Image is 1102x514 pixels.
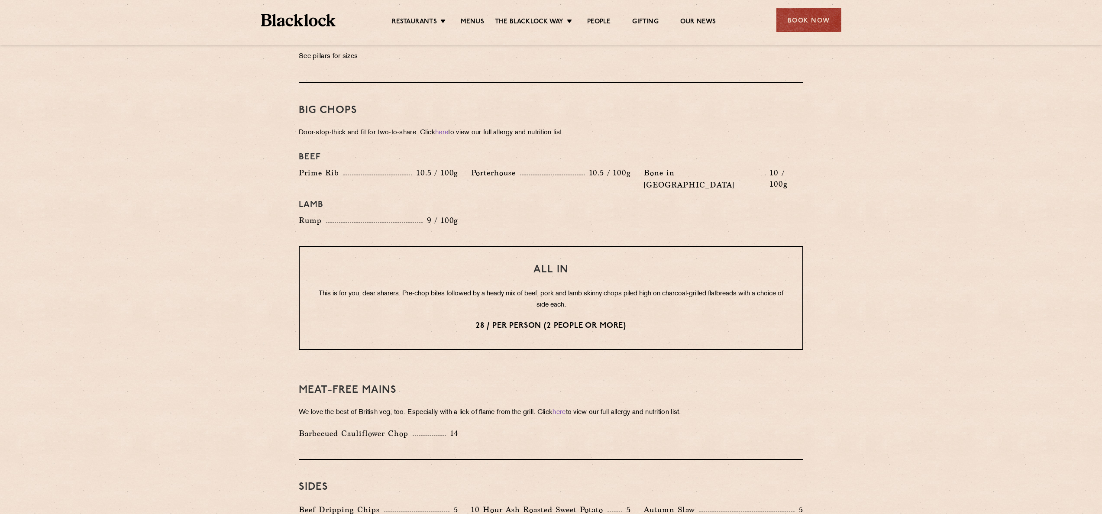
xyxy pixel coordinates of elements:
[299,427,413,440] p: Barbecued Cauliflower Chop
[299,105,803,116] h3: Big Chops
[632,18,658,27] a: Gifting
[412,167,458,178] p: 10.5 / 100g
[317,320,785,332] p: 28 / per person (2 people or more)
[680,18,716,27] a: Our News
[392,18,437,27] a: Restaurants
[776,8,841,32] div: Book Now
[317,288,785,311] p: This is for you, dear sharers. Pre-chop bites followed by a heady mix of beef, pork and lamb skin...
[587,18,611,27] a: People
[766,167,803,190] p: 10 / 100g
[299,385,803,396] h3: Meat-Free mains
[553,409,566,416] a: here
[299,482,803,493] h3: Sides
[261,14,336,26] img: BL_Textured_Logo-footer-cropped.svg
[585,167,631,178] p: 10.5 / 100g
[461,18,484,27] a: Menus
[644,167,765,191] p: Bone in [GEOGRAPHIC_DATA]
[299,152,803,162] h4: Beef
[299,127,803,139] p: Door-stop-thick and fit for two-to-share. Click to view our full allergy and nutrition list.
[471,167,520,179] p: Porterhouse
[299,214,326,226] p: Rump
[423,215,459,226] p: 9 / 100g
[495,18,563,27] a: The Blacklock Way
[299,407,803,419] p: We love the best of British veg, too. Especially with a lick of flame from the grill. Click to vi...
[299,200,803,210] h4: Lamb
[435,129,448,136] a: here
[317,264,785,275] h3: All In
[299,167,343,179] p: Prime Rib
[446,428,459,439] p: 14
[299,51,458,63] p: See pillars for sizes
